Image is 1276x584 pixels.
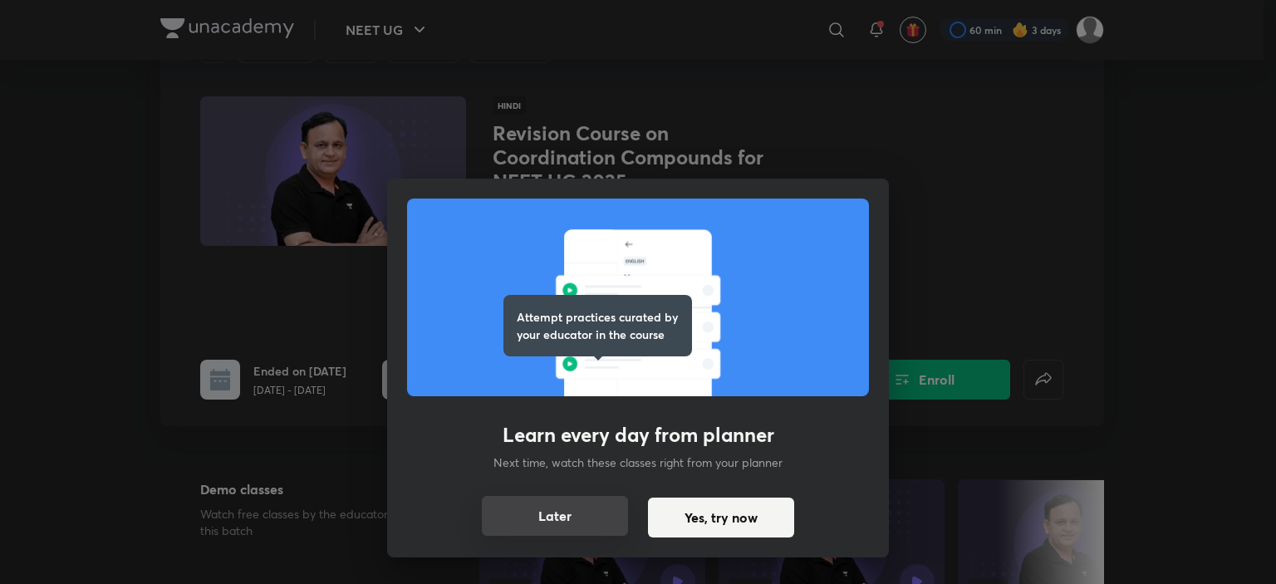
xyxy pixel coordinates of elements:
g: PM [567,356,572,359]
p: Attempt practices curated by your educator in the course [517,308,679,343]
button: Later [482,496,628,536]
button: Yes, try now [648,498,794,537]
h3: Learn every day from planner [503,423,774,447]
g: 5:00 [563,273,576,277]
p: Next time, watch these classes right from your planner [493,454,783,471]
